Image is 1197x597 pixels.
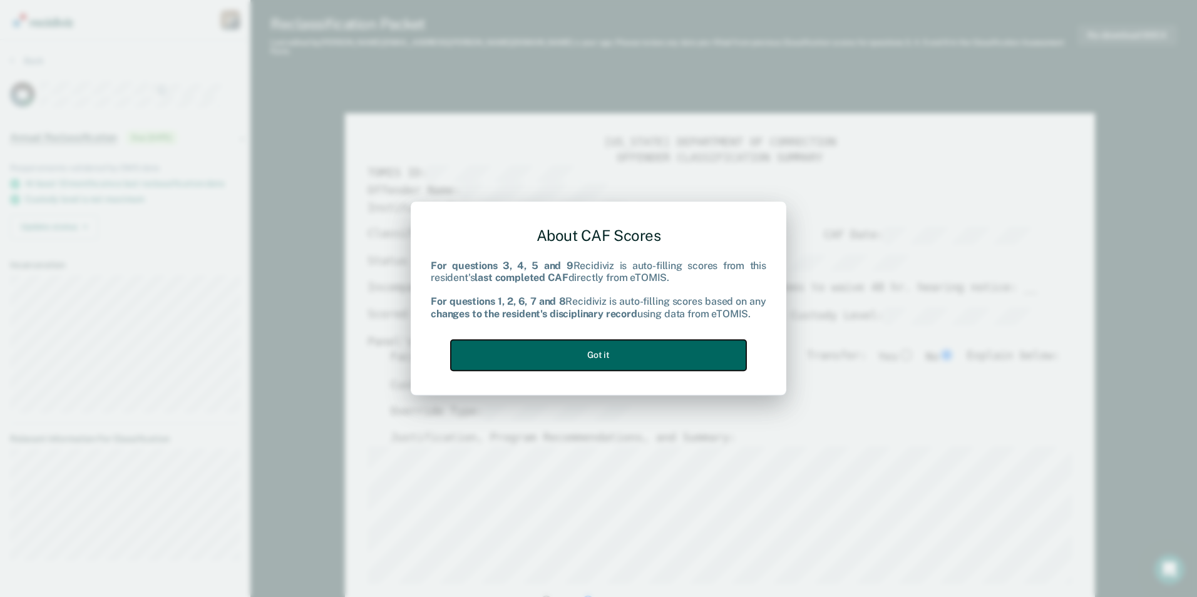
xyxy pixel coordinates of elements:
[431,296,565,308] b: For questions 1, 2, 6, 7 and 8
[431,308,637,320] b: changes to the resident's disciplinary record
[431,260,766,320] div: Recidiviz is auto-filling scores from this resident's directly from eTOMIS. Recidiviz is auto-fil...
[431,217,766,255] div: About CAF Scores
[431,260,573,272] b: For questions 3, 4, 5 and 9
[451,340,746,370] button: Got it
[475,272,568,283] b: last completed CAF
